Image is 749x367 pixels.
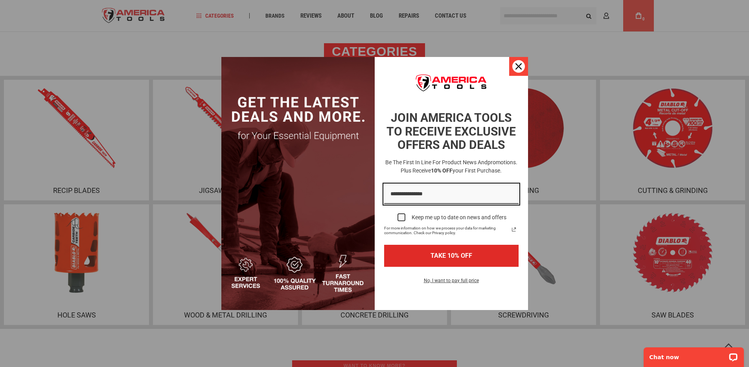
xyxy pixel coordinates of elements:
[509,225,519,234] a: Read our Privacy Policy
[639,342,749,367] iframe: LiveChat chat widget
[383,158,520,175] h3: Be the first in line for product news and
[509,57,528,76] button: Close
[384,184,519,204] input: Email field
[515,63,522,70] svg: close icon
[418,276,485,290] button: No, I want to pay full price
[384,245,519,266] button: TAKE 10% OFF
[401,159,517,174] span: promotions. Plus receive your first purchase.
[509,225,519,234] svg: link icon
[386,111,516,152] strong: JOIN AMERICA TOOLS TO RECEIVE EXCLUSIVE OFFERS AND DEALS
[412,214,506,221] div: Keep me up to date on news and offers
[431,167,453,174] strong: 10% OFF
[384,226,509,235] span: For more information on how we process your data for marketing communication. Check our Privacy p...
